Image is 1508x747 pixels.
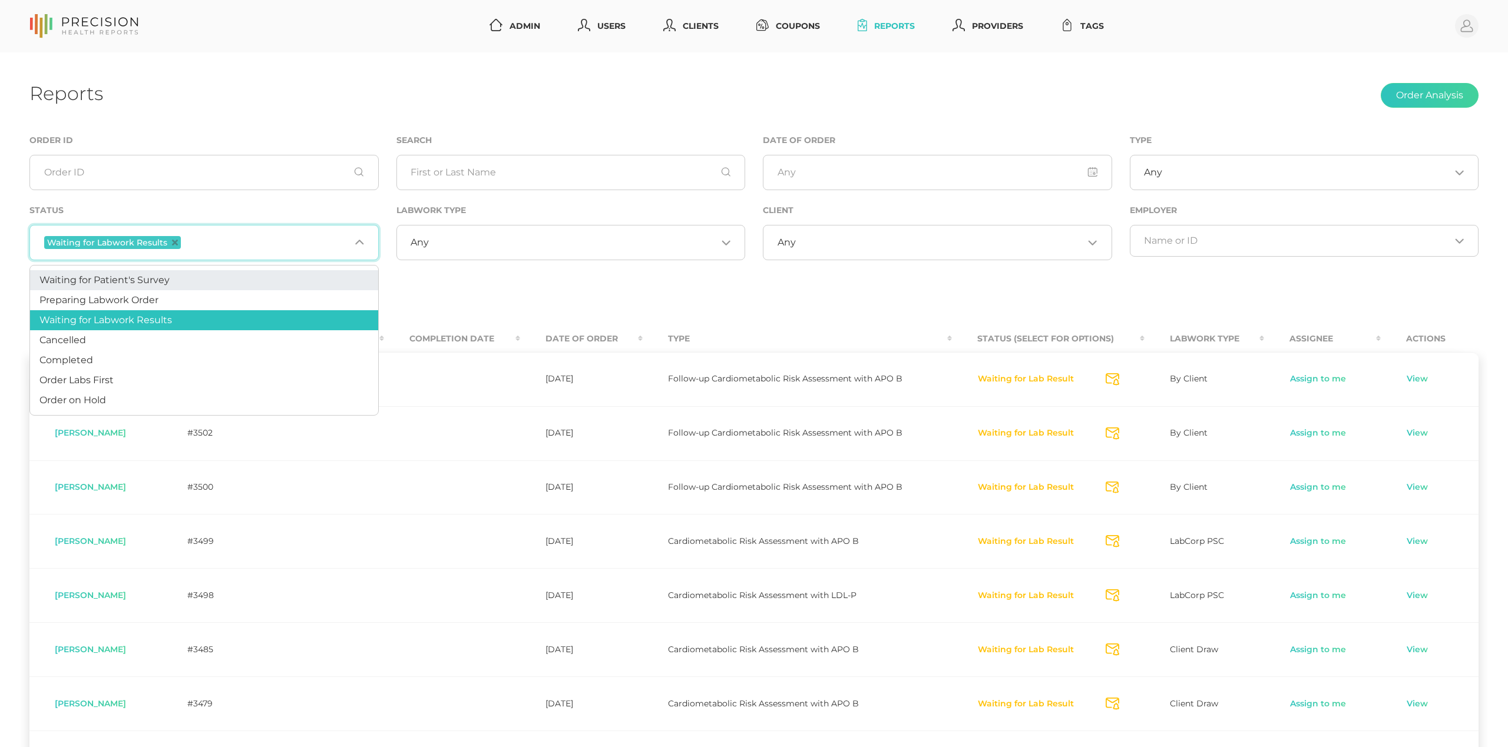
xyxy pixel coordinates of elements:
a: View [1406,536,1428,547]
span: Order on Hold [39,394,106,406]
svg: Send Notification [1106,373,1119,386]
span: [PERSON_NAME] [55,698,126,709]
label: Type [1130,135,1152,145]
span: Cardiometabolic Risk Assessment with APO B [668,536,859,546]
a: Clients [659,15,723,37]
div: Search for option [396,225,746,260]
span: LabCorp PSC [1170,590,1224,600]
span: [PERSON_NAME] [55,644,126,655]
span: Cardiometabolic Risk Assessment with APO B [668,698,859,709]
span: Client Draw [1170,644,1218,655]
a: Providers [948,15,1028,37]
span: [PERSON_NAME] [55,590,126,600]
span: By Client [1170,427,1208,438]
div: Search for option [1130,155,1479,190]
span: [PERSON_NAME] [55,482,126,492]
span: Cardiometabolic Risk Assessment with APO B [668,644,859,655]
th: Labwork Type : activate to sort column ascending [1145,326,1264,352]
th: Actions [1381,326,1479,352]
label: Client [763,205,793,215]
th: Assignee : activate to sort column ascending [1264,326,1381,352]
input: Search for option [429,237,717,248]
input: Order ID [29,155,379,190]
td: #3499 [162,514,253,568]
label: Employer [1130,205,1177,215]
svg: Send Notification [1106,643,1119,656]
span: Waiting for Labwork Results [47,238,167,247]
span: [PERSON_NAME] [55,536,126,546]
a: Reports [853,15,920,37]
input: First or Last Name [396,155,746,190]
th: Completion Date : activate to sort column ascending [384,326,520,352]
a: View [1406,698,1428,710]
a: View [1406,373,1428,385]
span: Client Draw [1170,698,1218,709]
th: Type : activate to sort column ascending [643,326,952,352]
svg: Send Notification [1106,589,1119,602]
a: View [1406,644,1428,656]
span: Preparing Labwork Order [39,294,158,306]
td: [DATE] [520,676,643,731]
a: Users [573,15,630,37]
input: Any [763,155,1112,190]
input: Search for option [1144,235,1450,247]
svg: Send Notification [1106,427,1119,440]
a: Assign to me [1289,373,1347,385]
button: Waiting for Lab Result [977,427,1074,439]
span: Cancelled [39,334,86,346]
td: [DATE] [520,352,643,406]
input: Search for option [1162,167,1450,178]
label: Order ID [29,135,73,145]
input: Search for option [183,235,350,250]
td: [DATE] [520,514,643,568]
svg: Send Notification [1106,698,1119,710]
input: Search for option [796,237,1084,248]
span: By Client [1170,373,1208,384]
label: Labwork Type [396,205,466,215]
label: Date of Order [763,135,835,145]
span: [PERSON_NAME] [55,427,126,438]
a: View [1406,482,1428,493]
span: By Client [1170,482,1208,492]
a: Admin [485,15,545,37]
span: Waiting for Labwork Results [39,314,172,326]
span: Follow-up Cardiometabolic Risk Assessment with APO B [668,427,902,438]
th: Date Of Order : activate to sort column ascending [520,326,643,352]
span: Follow-up Cardiometabolic Risk Assessment with APO B [668,373,902,384]
div: Search for option [1130,225,1479,257]
td: [DATE] [520,622,643,676]
span: Completed [39,354,93,366]
a: Assign to me [1289,427,1347,439]
button: Waiting for Lab Result [977,482,1074,493]
button: Waiting for Lab Result [977,698,1074,710]
td: #3479 [162,676,253,731]
span: Order Labs First [39,374,114,386]
button: Waiting for Lab Result [977,644,1074,656]
span: LabCorp PSC [1170,536,1224,546]
a: View [1406,427,1428,439]
a: Assign to me [1289,590,1347,602]
th: Status (Select for Options) : activate to sort column ascending [952,326,1144,352]
a: View [1406,590,1428,602]
span: Follow-up Cardiometabolic Risk Assessment with APO B [668,482,902,492]
label: Status [29,205,64,215]
svg: Send Notification [1106,482,1119,494]
h1: Reports [29,82,103,105]
a: Assign to me [1289,536,1347,547]
button: Order Analysis [1381,83,1479,108]
td: [DATE] [520,460,643,514]
a: Assign to me [1289,644,1347,656]
div: Search for option [763,225,1112,260]
span: Waiting for Patient's Survey [39,274,170,285]
td: #3498 [162,568,253,622]
button: Waiting for Lab Result [977,536,1074,547]
a: Assign to me [1289,482,1347,493]
span: Cardiometabolic Risk Assessment with LDL-P [668,590,856,600]
span: Any [778,237,796,248]
a: Coupons [752,15,825,37]
button: Deselect Waiting for Labwork Results [172,240,178,245]
td: #3500 [162,460,253,514]
td: [DATE] [520,406,643,460]
td: #3502 [162,406,253,460]
button: Waiting for Lab Result [977,590,1074,602]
